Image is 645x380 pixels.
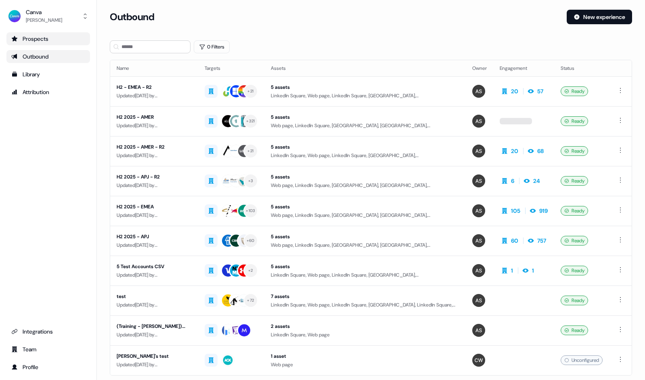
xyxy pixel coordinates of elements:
[6,6,90,26] button: Canva[PERSON_NAME]
[561,266,588,275] div: Ready
[11,328,85,336] div: Integrations
[537,87,543,95] div: 57
[271,292,459,300] div: 7 assets
[472,294,485,307] img: Anna
[511,267,513,275] div: 1
[532,267,534,275] div: 1
[6,343,90,356] a: Go to team
[271,203,459,211] div: 5 assets
[511,177,514,185] div: 6
[271,322,459,330] div: 2 assets
[561,206,588,216] div: Ready
[472,85,485,98] img: Anna
[247,147,253,155] div: + 21
[561,116,588,126] div: Ready
[271,331,459,339] div: LinkedIn Square, Web page
[26,16,62,24] div: [PERSON_NAME]
[117,151,192,160] div: Updated [DATE] by [PERSON_NAME]
[6,325,90,338] a: Go to integrations
[248,267,253,274] div: + 2
[117,92,192,100] div: Updated [DATE] by [PERSON_NAME]
[511,147,518,155] div: 20
[117,203,192,211] div: H2 2025 - EMEA
[561,236,588,246] div: Ready
[271,271,459,279] div: LinkedIn Square, Web page, LinkedIn Square, [GEOGRAPHIC_DATA], [GEOGRAPHIC_DATA]
[271,211,459,219] div: Web page, LinkedIn Square, [GEOGRAPHIC_DATA], [GEOGRAPHIC_DATA], [GEOGRAPHIC_DATA]
[511,207,520,215] div: 105
[271,352,459,360] div: 1 asset
[539,207,548,215] div: 919
[511,87,518,95] div: 20
[117,271,192,279] div: Updated [DATE] by [PERSON_NAME]
[26,8,62,16] div: Canva
[472,324,485,337] img: Anna
[271,92,459,100] div: LinkedIn Square, Web page, LinkedIn Square, [GEOGRAPHIC_DATA], [GEOGRAPHIC_DATA]
[117,211,192,219] div: Updated [DATE] by [PERSON_NAME]
[466,60,493,76] th: Owner
[271,173,459,181] div: 5 assets
[117,143,192,151] div: H2 2025 - AMER - R2
[11,363,85,371] div: Profile
[533,177,540,185] div: 24
[117,322,192,330] div: (Training - [PERSON_NAME]) LinkedIn Test
[472,234,485,247] img: Anna
[561,355,603,365] div: Unconfigured
[117,262,192,271] div: 5 Test Accounts CSV
[117,233,192,241] div: H2 2025 - APJ
[561,176,588,186] div: Ready
[271,233,459,241] div: 5 assets
[472,354,485,367] img: Charlie
[271,262,459,271] div: 5 assets
[567,10,632,24] button: New experience
[561,86,588,96] div: Ready
[493,60,554,76] th: Engagement
[561,146,588,156] div: Ready
[6,361,90,374] a: Go to profile
[246,207,255,214] div: + 103
[271,301,459,309] div: LinkedIn Square, Web page, LinkedIn Square, [GEOGRAPHIC_DATA], LinkedIn Square, [GEOGRAPHIC_DATA]...
[117,181,192,189] div: Updated [DATE] by [PERSON_NAME]
[561,325,588,335] div: Ready
[537,237,546,245] div: 757
[472,174,485,187] img: Anna
[271,113,459,121] div: 5 assets
[117,301,192,309] div: Updated [DATE] by [PERSON_NAME]
[248,177,253,185] div: + 3
[110,11,154,23] h3: Outbound
[264,60,466,76] th: Assets
[117,292,192,300] div: test
[472,145,485,157] img: Anna
[117,241,192,249] div: Updated [DATE] by [PERSON_NAME]
[11,345,85,353] div: Team
[6,68,90,81] a: Go to templates
[271,151,459,160] div: LinkedIn Square, Web page, LinkedIn Square, [GEOGRAPHIC_DATA], [GEOGRAPHIC_DATA]
[117,83,192,91] div: H2 - EMEA - R2
[6,32,90,45] a: Go to prospects
[117,361,192,369] div: Updated [DATE] by [PERSON_NAME]
[246,118,255,125] div: + 321
[271,122,459,130] div: Web page, LinkedIn Square, [GEOGRAPHIC_DATA], [GEOGRAPHIC_DATA], [GEOGRAPHIC_DATA]
[271,241,459,249] div: Web page, LinkedIn Square, [GEOGRAPHIC_DATA], [GEOGRAPHIC_DATA], [GEOGRAPHIC_DATA]
[271,361,459,369] div: Web page
[472,204,485,217] img: Anna
[472,264,485,277] img: Anna
[117,113,192,121] div: H2 2025 - AMER
[6,86,90,99] a: Go to attribution
[198,60,264,76] th: Targets
[117,122,192,130] div: Updated [DATE] by [PERSON_NAME]
[271,83,459,91] div: 5 assets
[271,143,459,151] div: 5 assets
[117,331,192,339] div: Updated [DATE] by [PERSON_NAME]
[511,237,518,245] div: 60
[11,52,85,61] div: Outbound
[554,60,609,76] th: Status
[247,297,254,304] div: + 72
[117,173,192,181] div: H2 2025 - APJ - R2
[6,50,90,63] a: Go to outbound experience
[561,296,588,305] div: Ready
[11,35,85,43] div: Prospects
[537,147,544,155] div: 68
[11,70,85,78] div: Library
[117,352,192,360] div: [PERSON_NAME]'s test
[247,88,253,95] div: + 21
